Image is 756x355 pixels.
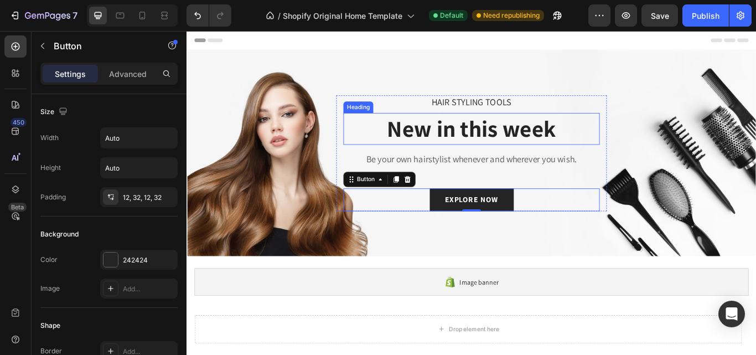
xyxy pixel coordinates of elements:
[184,97,480,131] p: New in this week
[301,191,364,204] div: EXPLORE NOW
[718,301,745,327] div: Open Intercom Messenger
[40,163,61,173] div: Height
[73,9,77,22] p: 7
[101,128,177,148] input: Auto
[196,168,221,178] div: Button
[8,203,27,212] div: Beta
[187,4,231,27] div: Undo/Redo
[101,158,177,178] input: Auto
[54,39,148,53] p: Button
[40,192,66,202] div: Padding
[40,105,70,120] div: Size
[278,10,281,22] span: /
[483,11,540,20] span: Need republishing
[318,286,364,300] span: Image banner
[4,4,82,27] button: 7
[123,193,175,203] div: 12, 32, 12, 32
[651,11,669,20] span: Save
[123,284,175,294] div: Add...
[109,68,147,80] p: Advanced
[11,118,27,127] div: 450
[1,23,664,263] div: Overlay
[1,23,664,263] div: Background Image
[40,321,60,331] div: Shape
[682,4,729,27] button: Publish
[40,255,58,265] div: Color
[184,143,480,157] p: Be your own hairstylist whenever and wherever you wish.
[40,284,60,294] div: Image
[123,255,175,265] div: 242424
[55,68,86,80] p: Settings
[283,10,402,22] span: Shopify Original Home Template
[692,10,719,22] div: Publish
[187,31,756,355] iframe: Design area
[40,229,79,239] div: Background
[184,76,480,90] p: HAIR STYLING TOOLS
[40,133,59,143] div: Width
[185,84,215,94] div: Heading
[440,11,463,20] span: Default
[283,184,381,210] a: EXPLORE NOW
[641,4,678,27] button: Save
[305,343,364,352] div: Drop element here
